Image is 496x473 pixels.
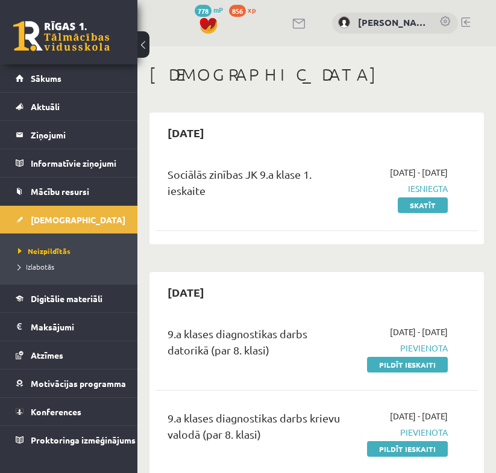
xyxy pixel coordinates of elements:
[16,206,122,233] a: [DEMOGRAPHIC_DATA]
[248,5,256,14] span: xp
[398,197,448,213] a: Skatīt
[358,16,427,29] a: [PERSON_NAME]
[18,261,125,272] a: Izlabotās
[31,406,81,417] span: Konferences
[16,64,122,92] a: Sākums
[229,5,246,17] span: 856
[16,426,122,454] a: Proktoringa izmēģinājums
[390,326,448,338] span: [DATE] - [DATE]
[366,342,448,354] span: Pievienota
[31,121,122,149] legend: Ziņojumi
[16,285,122,312] a: Digitālie materiāli
[31,378,126,389] span: Motivācijas programma
[367,357,448,373] a: Pildīt ieskaiti
[16,341,122,369] a: Atzīmes
[155,278,216,306] h2: [DATE]
[390,410,448,422] span: [DATE] - [DATE]
[31,73,61,84] span: Sākums
[155,119,216,147] h2: [DATE]
[366,426,448,439] span: Pievienota
[31,214,125,225] span: [DEMOGRAPHIC_DATA]
[390,166,448,179] span: [DATE] - [DATE]
[31,293,102,304] span: Digitālie materiāli
[213,5,223,14] span: mP
[31,434,136,445] span: Proktoringa izmēģinājums
[338,16,350,28] img: Viktorija Kuzņecova
[18,246,71,256] span: Neizpildītās
[195,5,212,17] span: 778
[16,93,122,120] a: Aktuāli
[366,182,448,195] span: Iesniegta
[18,246,125,256] a: Neizpildītās
[149,64,484,85] h1: [DEMOGRAPHIC_DATA]
[31,350,63,360] span: Atzīmes
[168,166,348,205] div: Sociālās zinības JK 9.a klase 1. ieskaite
[31,313,122,341] legend: Maksājumi
[16,313,122,341] a: Maksājumi
[31,149,122,177] legend: Informatīvie ziņojumi
[16,398,122,425] a: Konferences
[168,326,348,364] div: 9.a klases diagnostikas darbs datorikā (par 8. klasi)
[31,186,89,197] span: Mācību resursi
[229,5,262,14] a: 856 xp
[18,262,54,271] span: Izlabotās
[16,369,122,397] a: Motivācijas programma
[13,21,110,51] a: Rīgas 1. Tālmācības vidusskola
[16,178,122,205] a: Mācību resursi
[16,149,122,177] a: Informatīvie ziņojumi
[168,410,348,448] div: 9.a klases diagnostikas darbs krievu valodā (par 8. klasi)
[195,5,223,14] a: 778 mP
[367,441,448,457] a: Pildīt ieskaiti
[16,121,122,149] a: Ziņojumi
[31,101,60,112] span: Aktuāli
